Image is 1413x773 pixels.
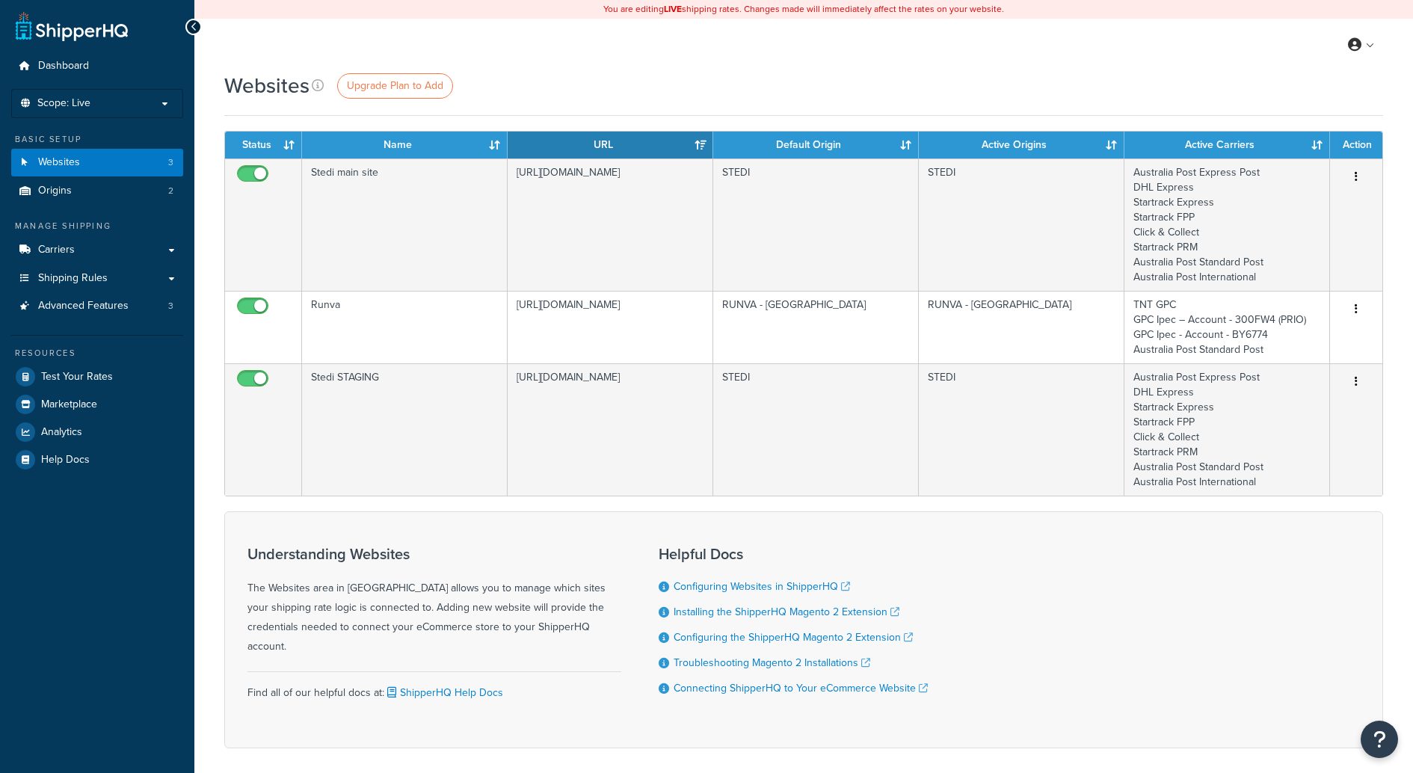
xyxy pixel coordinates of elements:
span: Origins [38,185,72,197]
td: Runva [302,291,508,363]
a: Marketplace [11,391,183,418]
a: Advanced Features 3 [11,292,183,320]
a: Troubleshooting Magento 2 Installations [674,655,870,671]
td: RUNVA - [GEOGRAPHIC_DATA] [919,291,1124,363]
td: Australia Post Express Post DHL Express Startrack Express Startrack FPP Click & Collect Startrack... [1124,158,1330,291]
td: STEDI [713,363,919,496]
div: Manage Shipping [11,220,183,232]
a: Dashboard [11,52,183,80]
th: Active Carriers: activate to sort column ascending [1124,132,1330,158]
button: Open Resource Center [1361,721,1398,758]
th: Action [1330,132,1382,158]
td: STEDI [919,158,1124,291]
span: Upgrade Plan to Add [347,78,443,93]
div: Find all of our helpful docs at: [247,671,621,703]
td: RUNVA - [GEOGRAPHIC_DATA] [713,291,919,363]
span: Carriers [38,244,75,256]
span: Analytics [41,426,82,439]
td: [URL][DOMAIN_NAME] [508,363,713,496]
a: Origins 2 [11,177,183,205]
td: Australia Post Express Post DHL Express Startrack Express Startrack FPP Click & Collect Startrack... [1124,363,1330,496]
th: URL: activate to sort column ascending [508,132,713,158]
span: Marketplace [41,398,97,411]
li: Advanced Features [11,292,183,320]
td: STEDI [919,363,1124,496]
td: Stedi STAGING [302,363,508,496]
a: Configuring Websites in ShipperHQ [674,579,850,594]
li: Origins [11,177,183,205]
th: Status: activate to sort column ascending [225,132,302,158]
a: Carriers [11,236,183,264]
td: [URL][DOMAIN_NAME] [508,158,713,291]
span: Advanced Features [38,300,129,312]
td: TNT GPC GPC Ipec – Account - 300FW4 (PRIO) GPC Ipec - Account - BY6774 Australia Post Standard Post [1124,291,1330,363]
a: Analytics [11,419,183,446]
a: Connecting ShipperHQ to Your eCommerce Website [674,680,928,696]
span: Websites [38,156,80,169]
th: Active Origins: activate to sort column ascending [919,132,1124,158]
td: STEDI [713,158,919,291]
td: [URL][DOMAIN_NAME] [508,291,713,363]
a: ShipperHQ Help Docs [384,685,503,700]
a: Help Docs [11,446,183,473]
div: Basic Setup [11,133,183,146]
a: Shipping Rules [11,265,183,292]
h3: Helpful Docs [659,546,928,562]
div: Resources [11,347,183,360]
span: Scope: Live [37,97,90,110]
a: Installing the ShipperHQ Magento 2 Extension [674,604,899,620]
th: Name: activate to sort column ascending [302,132,508,158]
a: Upgrade Plan to Add [337,73,453,99]
th: Default Origin: activate to sort column ascending [713,132,919,158]
a: Configuring the ShipperHQ Magento 2 Extension [674,629,913,645]
a: Websites 3 [11,149,183,176]
a: ShipperHQ Home [16,11,128,41]
span: 3 [168,156,173,169]
td: Stedi main site [302,158,508,291]
span: Help Docs [41,454,90,466]
span: 2 [168,185,173,197]
h3: Understanding Websites [247,546,621,562]
span: Dashboard [38,60,89,73]
li: Websites [11,149,183,176]
div: The Websites area in [GEOGRAPHIC_DATA] allows you to manage which sites your shipping rate logic ... [247,546,621,656]
span: Test Your Rates [41,371,113,384]
span: Shipping Rules [38,272,108,285]
span: 3 [168,300,173,312]
h1: Websites [224,71,310,100]
b: LIVE [664,2,682,16]
a: Test Your Rates [11,363,183,390]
